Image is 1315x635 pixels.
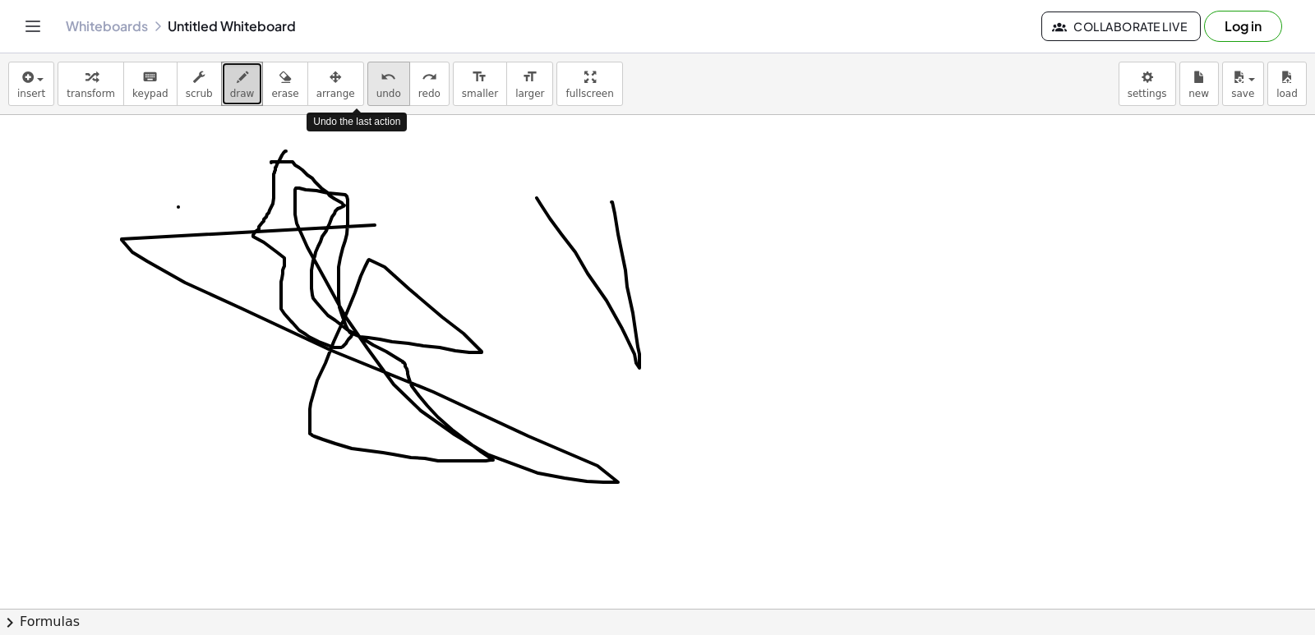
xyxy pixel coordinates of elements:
[230,88,255,99] span: draw
[316,88,355,99] span: arrange
[58,62,124,106] button: transform
[1204,11,1282,42] button: Log in
[8,62,54,106] button: insert
[307,113,407,131] div: Undo the last action
[522,67,538,87] i: format_size
[472,67,487,87] i: format_size
[67,88,115,99] span: transform
[462,88,498,99] span: smaller
[367,62,410,106] button: undoundo
[1055,19,1187,34] span: Collaborate Live
[123,62,178,106] button: keyboardkeypad
[1231,88,1254,99] span: save
[66,18,148,35] a: Whiteboards
[515,88,544,99] span: larger
[556,62,622,106] button: fullscreen
[132,88,168,99] span: keypad
[177,62,222,106] button: scrub
[1179,62,1219,106] button: new
[381,67,396,87] i: undo
[307,62,364,106] button: arrange
[186,88,213,99] span: scrub
[1188,88,1209,99] span: new
[409,62,450,106] button: redoredo
[453,62,507,106] button: format_sizesmaller
[20,13,46,39] button: Toggle navigation
[565,88,613,99] span: fullscreen
[422,67,437,87] i: redo
[271,88,298,99] span: erase
[17,88,45,99] span: insert
[1267,62,1307,106] button: load
[506,62,553,106] button: format_sizelarger
[142,67,158,87] i: keyboard
[418,88,441,99] span: redo
[1119,62,1176,106] button: settings
[1128,88,1167,99] span: settings
[221,62,264,106] button: draw
[1276,88,1298,99] span: load
[262,62,307,106] button: erase
[1041,12,1201,41] button: Collaborate Live
[376,88,401,99] span: undo
[1222,62,1264,106] button: save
